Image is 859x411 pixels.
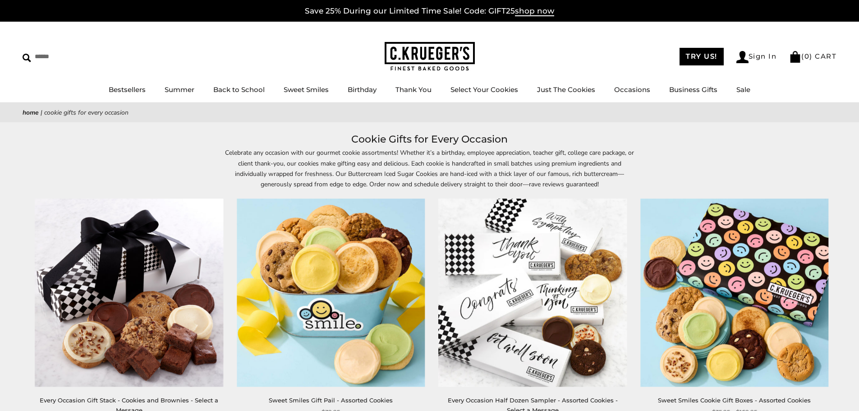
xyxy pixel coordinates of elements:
[165,85,194,94] a: Summer
[789,51,801,63] img: Bag
[439,199,627,387] img: Every Occasion Half Dozen Sampler - Assorted Cookies - Select a Message
[680,48,724,65] a: TRY US!
[736,85,750,94] a: Sale
[23,54,31,62] img: Search
[109,85,146,94] a: Bestsellers
[213,85,265,94] a: Back to School
[348,85,377,94] a: Birthday
[804,52,810,60] span: 0
[537,85,595,94] a: Just The Cookies
[44,108,129,117] span: Cookie Gifts for Every Occasion
[736,51,777,63] a: Sign In
[23,108,39,117] a: Home
[305,6,554,16] a: Save 25% During our Limited Time Sale! Code: GIFT25shop now
[789,52,836,60] a: (0) CART
[736,51,749,63] img: Account
[41,108,42,117] span: |
[450,85,518,94] a: Select Your Cookies
[23,107,836,118] nav: breadcrumbs
[284,85,329,94] a: Sweet Smiles
[669,85,717,94] a: Business Gifts
[36,131,823,148] h1: Cookie Gifts for Every Occasion
[640,199,828,387] img: Sweet Smiles Cookie Gift Boxes - Assorted Cookies
[614,85,650,94] a: Occasions
[222,148,637,189] p: Celebrate any occasion with our gourmet cookie assortments! Whether it’s a birthday, employee app...
[385,42,475,71] img: C.KRUEGER'S
[515,6,554,16] span: shop now
[23,50,130,64] input: Search
[658,397,811,404] a: Sweet Smiles Cookie Gift Boxes - Assorted Cookies
[395,85,432,94] a: Thank You
[237,199,425,387] img: Sweet Smiles Gift Pail - Assorted Cookies
[35,199,223,387] img: Every Occasion Gift Stack - Cookies and Brownies - Select a Message
[269,397,393,404] a: Sweet Smiles Gift Pail - Assorted Cookies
